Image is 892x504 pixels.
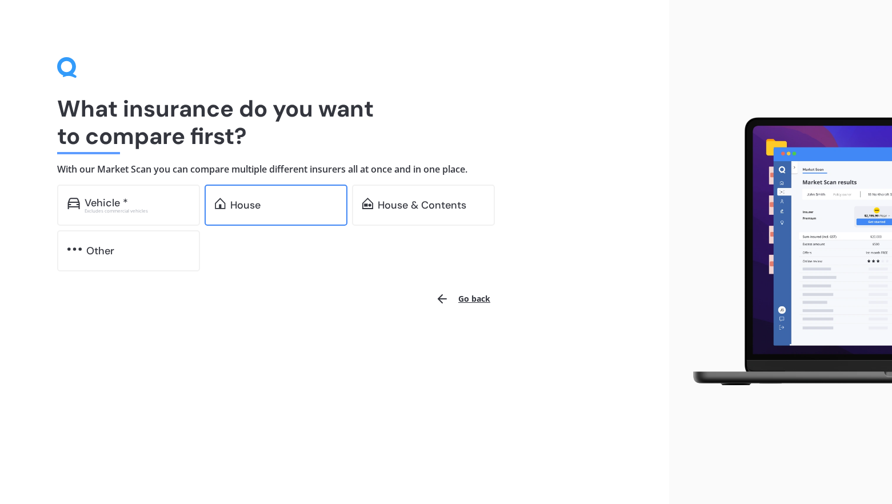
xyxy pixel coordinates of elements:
img: car.f15378c7a67c060ca3f3.svg [67,198,80,209]
img: home.91c183c226a05b4dc763.svg [215,198,226,209]
h4: With our Market Scan you can compare multiple different insurers all at once and in one place. [57,163,612,175]
div: Vehicle * [85,197,128,209]
div: House & Contents [378,199,466,211]
div: Other [86,245,114,257]
img: home-and-contents.b802091223b8502ef2dd.svg [362,198,373,209]
div: House [230,199,261,211]
h1: What insurance do you want to compare first? [57,95,612,150]
button: Go back [429,285,497,313]
div: Excludes commercial vehicles [85,209,190,213]
img: laptop.webp [678,111,892,392]
img: other.81dba5aafe580aa69f38.svg [67,243,82,255]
